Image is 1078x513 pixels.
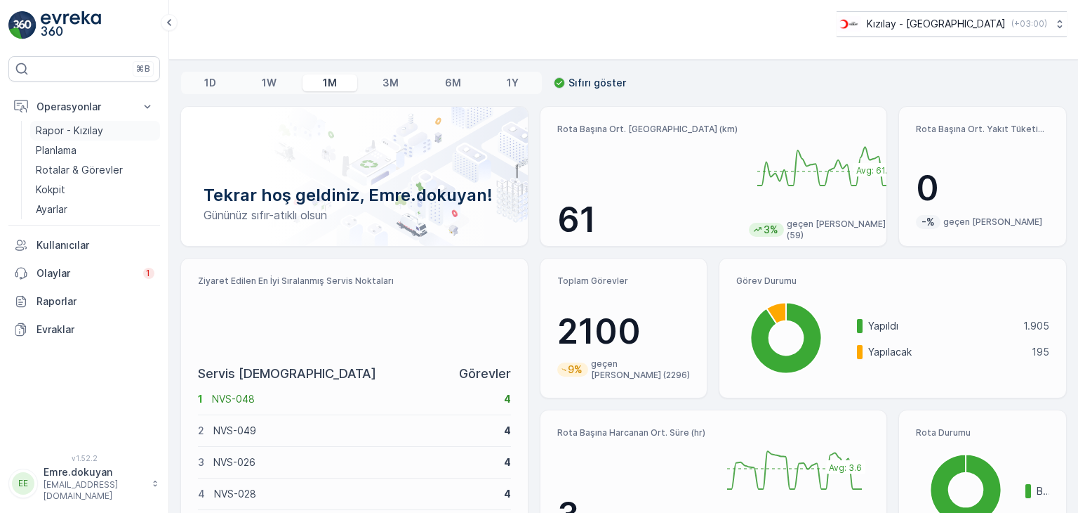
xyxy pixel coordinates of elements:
[44,465,145,479] p: Emre.dokuyan
[868,345,1023,359] p: Yapılacak
[837,11,1067,37] button: Kızılay - [GEOGRAPHIC_DATA](+03:00)
[30,141,160,160] a: Planlama
[41,11,101,39] img: logo_light-DOdMpM7g.png
[214,487,495,501] p: NVS-028
[262,76,277,90] p: 1W
[12,472,34,495] div: EE
[198,424,204,438] p: 2
[204,76,216,90] p: 1D
[213,424,495,438] p: NVS-049
[204,207,505,223] p: Gününüz sıfır-atıklı olsun
[504,424,511,438] p: 4
[1037,484,1049,498] p: Bitmiş
[36,124,103,138] p: Rapor - Kızılay
[868,319,1014,333] p: Yapıldı
[1011,18,1047,30] p: ( +03:00 )
[557,311,691,353] p: 2100
[44,479,145,502] p: [EMAIL_ADDRESS][DOMAIN_NAME]
[36,266,135,280] p: Olaylar
[557,275,691,287] p: Toplam Görevler
[557,427,708,439] p: Rota Başına Harcanan Ort. Süre (hr)
[36,202,67,216] p: Ayarlar
[916,427,1049,439] p: Rota Durumu
[8,93,160,121] button: Operasyonlar
[36,183,65,197] p: Kokpit
[566,363,584,377] p: 9%
[30,121,160,141] a: Rapor - Kızılay
[1023,319,1049,333] p: 1.905
[204,184,505,207] p: Tekrar hoş geldiniz, Emre.dokuyan!
[8,316,160,344] a: Evraklar
[36,323,154,337] p: Evraklar
[8,259,160,287] a: Olaylar1
[916,167,1049,209] p: 0
[837,16,861,32] img: k%C4%B1z%C4%B1lay_D5CCths_t1JZB0k.png
[787,219,898,241] p: geçen [PERSON_NAME] (59)
[507,76,519,90] p: 1Y
[36,100,132,114] p: Operasyonlar
[30,200,160,219] a: Ayarlar
[736,275,1049,287] p: Görev Durumu
[136,63,150,74] p: ⌘B
[30,180,160,200] a: Kokpit
[1032,345,1049,359] p: 195
[459,364,511,384] p: Görevler
[557,199,738,241] p: 61
[504,487,511,501] p: 4
[920,215,936,229] p: -%
[198,275,511,287] p: Ziyaret Edilen En İyi Sıralanmış Servis Noktaları
[146,268,152,279] p: 1
[568,76,626,90] p: Sıfırı göster
[916,124,1049,135] p: Rota Başına Ort. Yakıt Tüketimi (lt)
[213,455,495,469] p: NVS-026
[591,358,691,381] p: geçen [PERSON_NAME] (2296)
[36,143,76,157] p: Planlama
[36,163,123,177] p: Rotalar & Görevler
[8,231,160,259] a: Kullanıcılar
[943,216,1042,228] p: geçen [PERSON_NAME]
[198,392,203,406] p: 1
[445,76,461,90] p: 6M
[30,160,160,180] a: Rotalar & Görevler
[504,392,511,406] p: 4
[198,364,376,384] p: Servis [DEMOGRAPHIC_DATA]
[8,287,160,316] a: Raporlar
[323,76,337,90] p: 1M
[198,487,205,501] p: 4
[8,454,160,462] span: v 1.52.2
[382,76,399,90] p: 3M
[8,465,160,502] button: EEEmre.dokuyan[EMAIL_ADDRESS][DOMAIN_NAME]
[36,294,154,309] p: Raporlar
[36,238,154,252] p: Kullanıcılar
[557,124,738,135] p: Rota Başına Ort. [GEOGRAPHIC_DATA] (km)
[212,392,495,406] p: NVS-048
[867,17,1006,31] p: Kızılay - [GEOGRAPHIC_DATA]
[8,11,36,39] img: logo
[198,455,204,469] p: 3
[504,455,511,469] p: 4
[762,223,780,237] p: 3%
